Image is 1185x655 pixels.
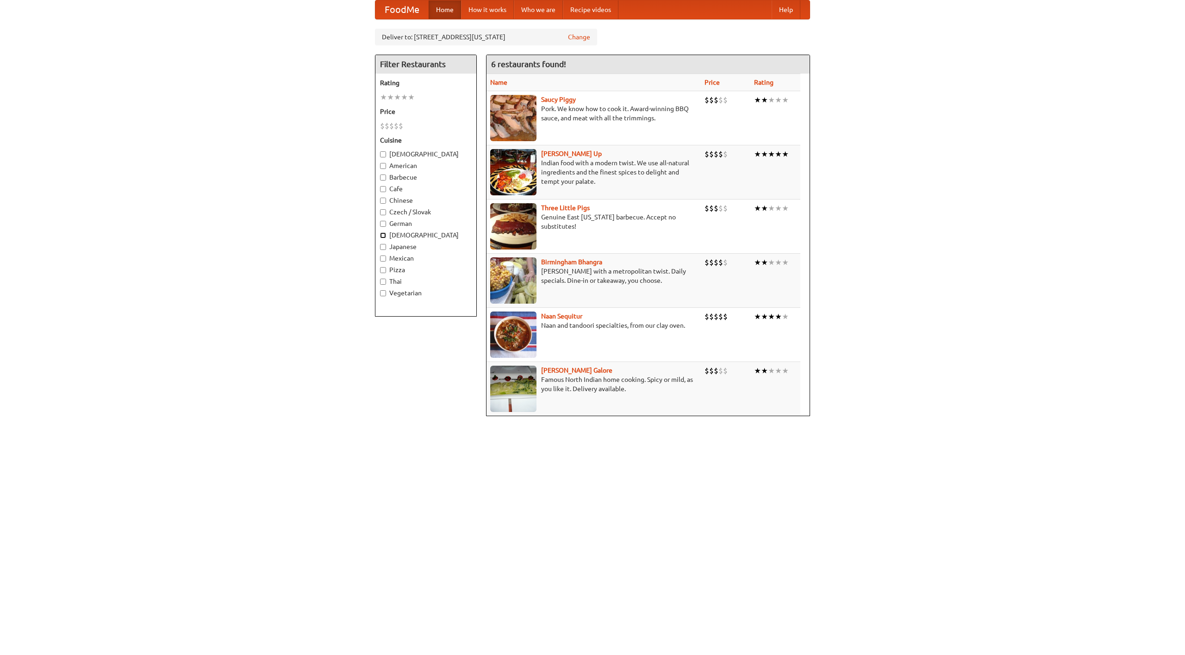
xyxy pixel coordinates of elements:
[490,203,536,250] img: littlepigs.jpg
[380,288,472,298] label: Vegetarian
[401,92,408,102] li: ★
[782,203,789,213] li: ★
[768,257,775,268] li: ★
[408,92,415,102] li: ★
[380,290,386,296] input: Vegetarian
[568,32,590,42] a: Change
[380,163,386,169] input: American
[380,150,472,159] label: [DEMOGRAPHIC_DATA]
[754,79,773,86] a: Rating
[709,149,714,159] li: $
[768,312,775,322] li: ★
[714,149,718,159] li: $
[490,158,697,186] p: Indian food with a modern twist. We use all-natural ingredients and the finest spices to delight ...
[775,366,782,376] li: ★
[718,257,723,268] li: $
[709,95,714,105] li: $
[490,375,697,393] p: Famous North Indian home cooking. Spicy or mild, as you like it. Delivery available.
[380,256,386,262] input: Mexican
[714,366,718,376] li: $
[380,221,386,227] input: German
[775,312,782,322] li: ★
[714,95,718,105] li: $
[490,95,536,141] img: saucy.jpg
[380,78,472,87] h5: Rating
[768,95,775,105] li: ★
[761,203,768,213] li: ★
[380,198,386,204] input: Chinese
[705,312,709,322] li: $
[490,79,507,86] a: Name
[705,257,709,268] li: $
[375,0,429,19] a: FoodMe
[761,312,768,322] li: ★
[380,121,385,131] li: $
[490,321,697,330] p: Naan and tandoori specialties, from our clay oven.
[380,207,472,217] label: Czech / Slovak
[380,219,472,228] label: German
[718,203,723,213] li: $
[387,92,394,102] li: ★
[541,150,602,157] b: [PERSON_NAME] Up
[718,366,723,376] li: $
[761,149,768,159] li: ★
[491,60,566,69] ng-pluralize: 6 restaurants found!
[490,366,536,412] img: currygalore.jpg
[714,203,718,213] li: $
[723,149,728,159] li: $
[723,312,728,322] li: $
[754,149,761,159] li: ★
[490,312,536,358] img: naansequitur.jpg
[541,258,602,266] a: Birmingham Bhangra
[380,231,472,240] label: [DEMOGRAPHIC_DATA]
[541,96,576,103] a: Saucy Piggy
[761,257,768,268] li: ★
[380,277,472,286] label: Thai
[380,267,386,273] input: Pizza
[761,366,768,376] li: ★
[490,212,697,231] p: Genuine East [US_STATE] barbecue. Accept no substitutes!
[782,149,789,159] li: ★
[380,175,386,181] input: Barbecue
[775,95,782,105] li: ★
[714,312,718,322] li: $
[380,161,472,170] label: American
[375,29,597,45] div: Deliver to: [STREET_ADDRESS][US_STATE]
[380,92,387,102] li: ★
[394,92,401,102] li: ★
[718,149,723,159] li: $
[768,203,775,213] li: ★
[723,203,728,213] li: $
[541,312,582,320] b: Naan Sequitur
[380,279,386,285] input: Thai
[514,0,563,19] a: Who we are
[380,244,386,250] input: Japanese
[541,204,590,212] a: Three Little Pigs
[380,265,472,274] label: Pizza
[380,196,472,205] label: Chinese
[705,149,709,159] li: $
[775,203,782,213] li: ★
[754,95,761,105] li: ★
[380,254,472,263] label: Mexican
[380,242,472,251] label: Japanese
[754,203,761,213] li: ★
[709,312,714,322] li: $
[705,203,709,213] li: $
[380,151,386,157] input: [DEMOGRAPHIC_DATA]
[782,366,789,376] li: ★
[429,0,461,19] a: Home
[490,149,536,195] img: curryup.jpg
[385,121,389,131] li: $
[705,79,720,86] a: Price
[782,95,789,105] li: ★
[718,312,723,322] li: $
[490,104,697,123] p: Pork. We know how to cook it. Award-winning BBQ sauce, and meat with all the trimmings.
[705,95,709,105] li: $
[541,367,612,374] a: [PERSON_NAME] Galore
[380,173,472,182] label: Barbecue
[490,267,697,285] p: [PERSON_NAME] with a metropolitan twist. Daily specials. Dine-in or takeaway, you choose.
